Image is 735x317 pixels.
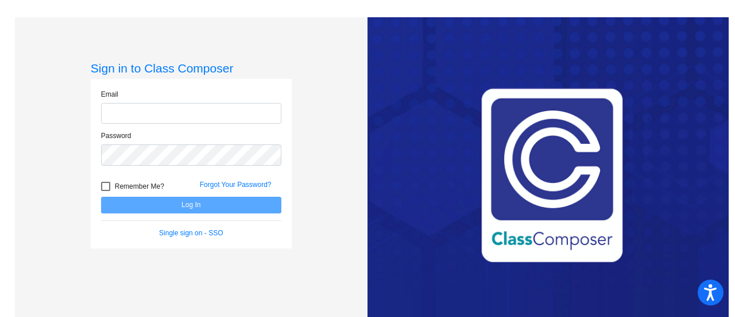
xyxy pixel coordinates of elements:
[200,181,272,189] a: Forgot Your Password?
[115,179,164,193] span: Remember Me?
[159,229,223,237] a: Single sign on - SSO
[91,61,292,75] h3: Sign in to Class Composer
[101,131,131,141] label: Password
[101,197,281,213] button: Log In
[101,89,118,100] label: Email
